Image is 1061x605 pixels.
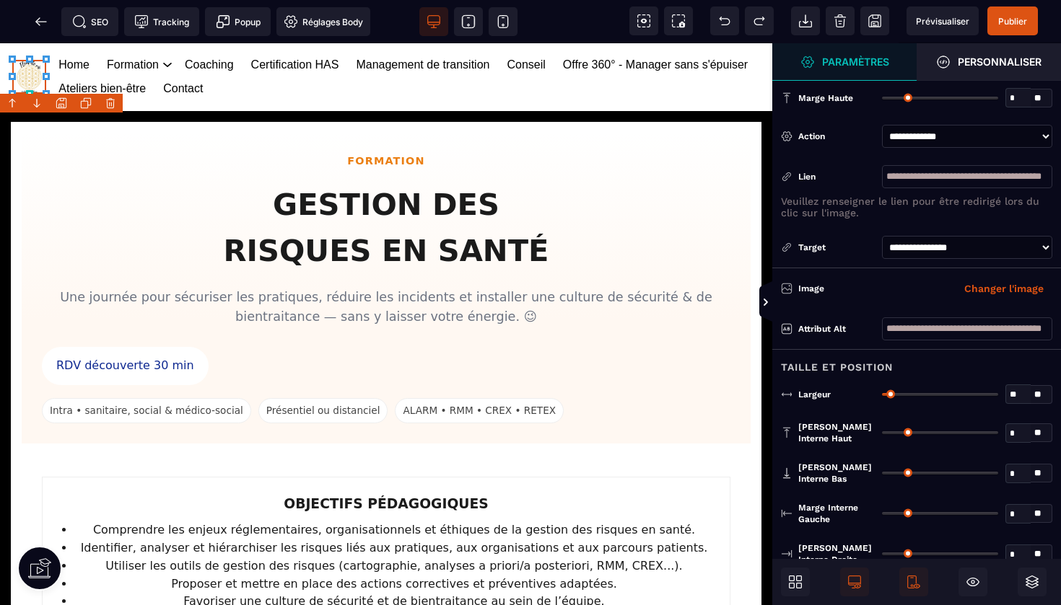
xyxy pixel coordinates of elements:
[356,10,489,34] a: Management de transition
[826,6,855,35] span: Nettoyage
[42,244,730,284] p: Une journée pour sécuriser les pratiques, réduire les incidents et installer une culture de sécur...
[12,17,46,50] img: https://sasu-fleur-de-vie.metaforma.io/home
[74,514,714,532] li: Utiliser les outils de gestion des risques (cartographie, analyses a priori/a posteriori, RMM, CR...
[798,92,853,104] span: Marge haute
[124,7,199,36] span: Code de suivi
[258,355,388,380] span: Présentiel ou distanciel
[507,10,545,34] a: Conseil
[798,322,875,336] div: Attribut alt
[454,7,483,36] span: Voir tablette
[134,14,189,29] span: Tracking
[781,169,875,184] div: Lien
[710,6,739,35] span: Défaire
[107,10,159,34] a: Formation
[798,129,875,143] div: Action
[772,281,787,324] span: Afficher les vues
[798,502,875,525] span: Marge interne gauche
[772,43,917,81] span: Ouvrir le gestionnaire de styles
[42,355,251,380] span: Intra • sanitaire, social & médico-social
[163,34,203,58] a: Contact
[205,7,271,36] span: Créer une alerte modale
[917,43,1061,81] span: Ouvrir le gestionnaire de styles
[216,14,261,29] span: Popup
[58,10,89,34] a: Home
[489,7,518,36] span: Voir mobile
[791,6,820,35] span: Importer
[74,478,714,496] li: Comprendre les enjeux réglementaires, organisationnels et éthiques de la gestion des risques en s...
[916,16,969,27] span: Prévisualiser
[998,16,1027,27] span: Publier
[899,568,928,596] span: Afficher le mobile
[798,389,831,400] span: Largeur
[798,421,875,444] span: [PERSON_NAME] interne haut
[276,7,370,36] span: Favicon
[74,532,714,550] li: Proposer et mettre en place des actions correctives et préventives adaptées.
[781,195,1052,218] p: Veuillez renseigner le lien pour être redirigé lors du clic sur l'image.
[185,10,234,34] a: Coaching
[58,34,146,58] a: Ateliers bien-être
[745,6,774,35] span: Rétablir
[74,549,714,568] li: Favoriser une culture de sécurité et de bientraitance au sein de l’équipe.
[419,7,448,36] span: Voir bureau
[772,349,1061,376] div: Taille et position
[27,7,56,36] span: Retour
[956,277,1052,300] button: Changer l'image
[284,14,363,29] span: Réglages Body
[987,6,1038,35] span: Enregistrer le contenu
[798,542,875,565] span: [PERSON_NAME] interne droite
[959,568,987,596] span: Masquer le bloc
[798,462,875,485] span: [PERSON_NAME] interne bas
[74,496,714,514] li: Identifier, analyser et hiérarchiser les risques liés aux pratiques, aux organisations et aux par...
[907,6,979,35] span: Aperçu
[781,240,875,255] div: Target
[72,14,108,29] span: SEO
[860,6,889,35] span: Enregistrer
[781,568,810,596] span: Ouvrir les blocs
[251,10,339,34] a: Certification HAS
[42,138,730,231] h1: GESTION DES RISQUES EN SANTÉ
[58,450,714,471] h3: OBJECTIFS PÉDAGOGIQUES
[840,568,869,596] span: Afficher le desktop
[822,56,889,67] strong: Paramètres
[798,281,925,296] div: Image
[958,56,1042,67] strong: Personnaliser
[42,304,209,342] a: RDV découverte 30 min
[664,6,693,35] span: Capture d'écran
[629,6,658,35] span: Voir les composants
[1018,568,1047,596] span: Ouvrir les calques
[42,110,730,125] div: FORMATION
[563,10,748,34] a: Offre 360° - Manager sans s'épuiser
[395,355,564,380] span: ALARM • RMM • CREX • RETEX
[61,7,118,36] span: Métadata SEO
